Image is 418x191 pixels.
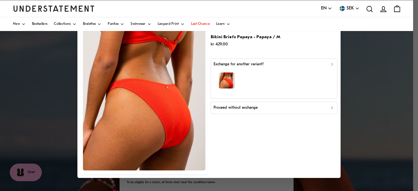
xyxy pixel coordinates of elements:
[321,5,332,12] button: EN
[13,6,95,11] a: Understatement Homepage
[131,17,151,31] a: Swimwear
[158,23,179,26] span: Leopard Print
[211,58,337,99] button: Exchange for another variant?model-name=Luna|model-size=M
[339,5,360,12] button: SEK
[321,5,327,12] span: EN
[211,102,337,114] button: Proceed without exchange
[346,5,354,12] span: SEK
[83,17,102,31] a: Bralettes
[32,17,47,31] a: Bestsellers
[54,17,76,31] a: Collections
[131,23,145,26] span: Swimwear
[211,41,281,48] p: kr 429.00
[211,34,281,40] p: Bikini Briefs Papaya - Papaya / M
[13,23,20,26] span: New
[108,17,124,31] a: Panties
[216,17,231,31] a: Learn
[214,61,264,68] p: Exchange for another variant?
[158,17,185,31] a: Leopard Print
[32,23,47,26] span: Bestsellers
[214,105,258,111] p: Proceed without exchange
[54,23,71,26] span: Collections
[83,23,96,26] span: Bralettes
[219,73,235,89] img: model-name=Luna|model-size=M
[191,17,210,31] a: Last Chance
[83,18,205,170] img: PAYA-LWR-101-M-papaya.jpg
[108,23,119,26] span: Panties
[216,23,225,26] span: Learn
[191,23,210,26] span: Last Chance
[13,17,25,31] a: New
